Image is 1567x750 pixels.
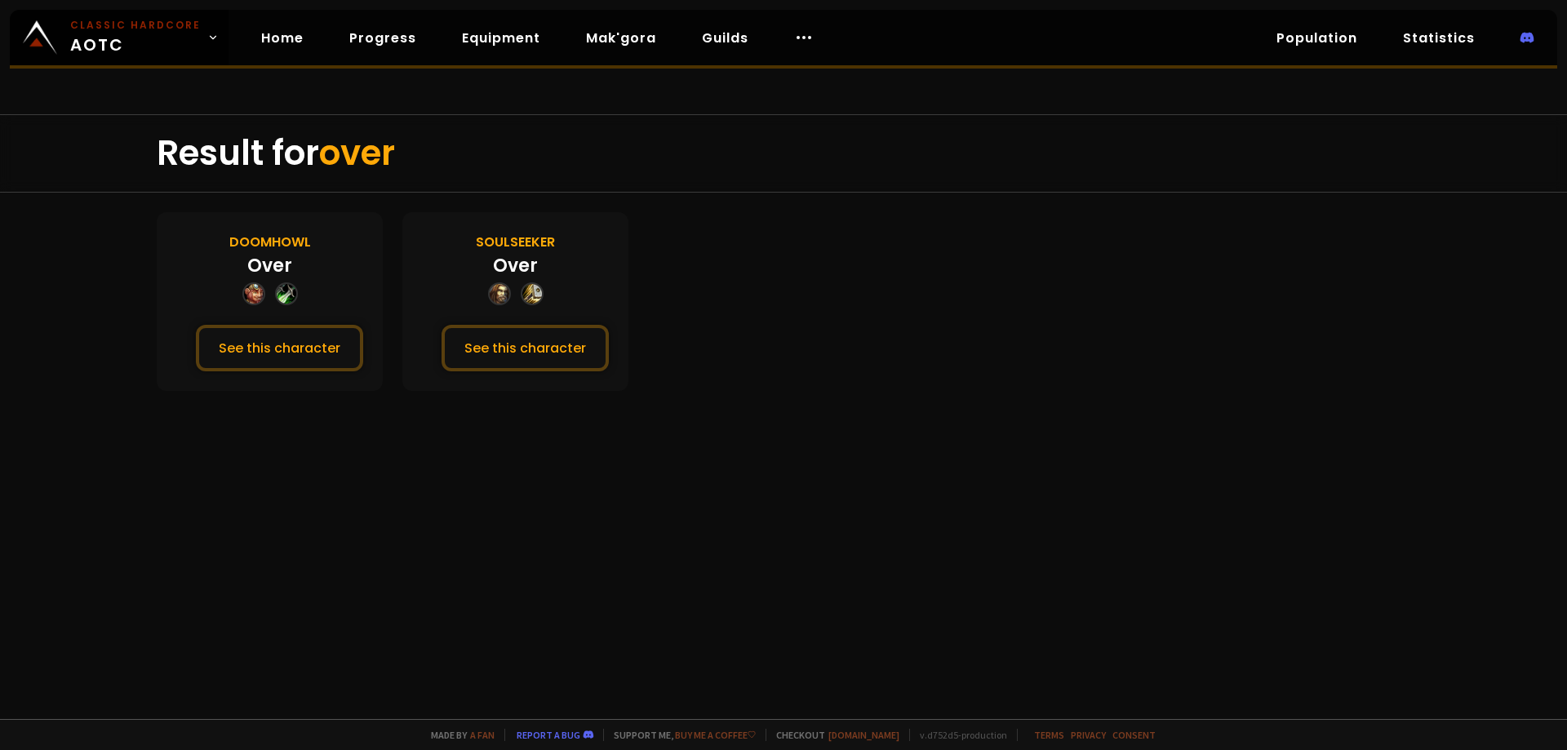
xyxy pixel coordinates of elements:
div: Over [493,252,538,279]
a: Population [1263,21,1370,55]
a: Report a bug [517,729,580,741]
span: over [319,129,395,177]
a: Progress [336,21,429,55]
a: Guilds [689,21,761,55]
a: Buy me a coffee [675,729,756,741]
a: Equipment [449,21,553,55]
div: Result for [157,115,1410,192]
button: See this character [442,325,609,371]
span: Made by [421,729,495,741]
a: Consent [1112,729,1156,741]
div: Soulseeker [476,232,555,252]
a: Home [248,21,317,55]
span: Checkout [766,729,899,741]
a: Mak'gora [573,21,669,55]
span: Support me, [603,729,756,741]
a: Terms [1034,729,1064,741]
div: Over [247,252,292,279]
a: [DOMAIN_NAME] [828,729,899,741]
span: v. d752d5 - production [909,729,1007,741]
a: Privacy [1071,729,1106,741]
button: See this character [196,325,363,371]
small: Classic Hardcore [70,18,201,33]
a: a fan [470,729,495,741]
span: AOTC [70,18,201,57]
a: Statistics [1390,21,1488,55]
div: Doomhowl [229,232,311,252]
a: Classic HardcoreAOTC [10,10,229,65]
